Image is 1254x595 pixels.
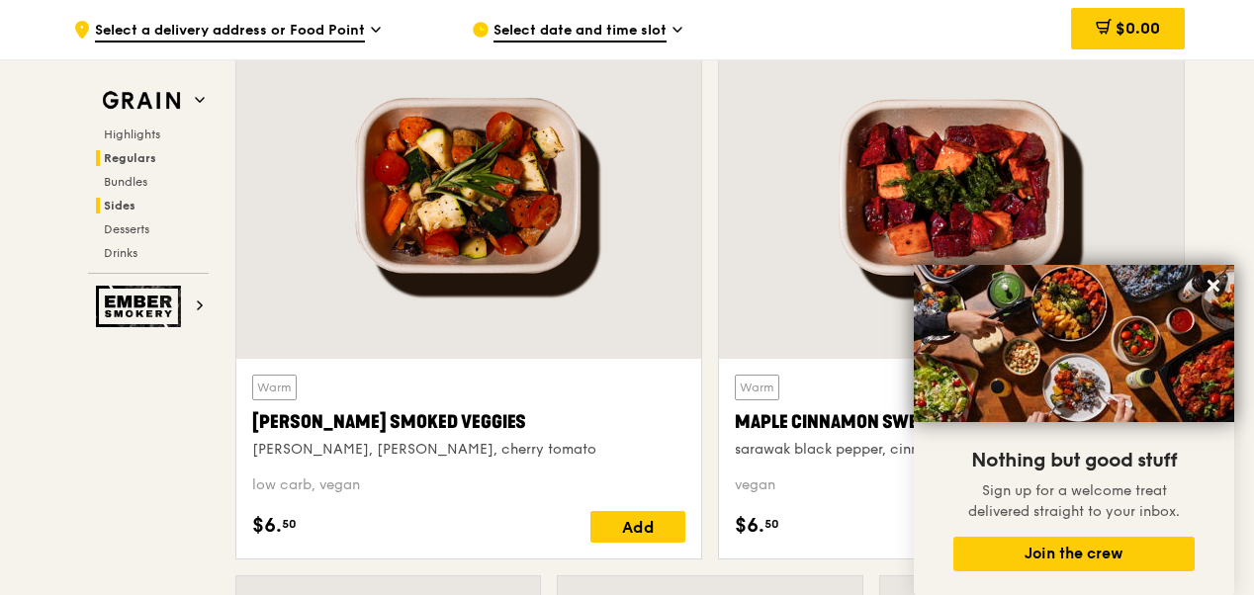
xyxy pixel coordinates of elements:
span: Regulars [104,151,156,165]
button: Close [1198,270,1229,301]
span: $0.00 [1116,19,1160,38]
div: Warm [252,375,297,400]
img: Grain web logo [96,83,187,119]
span: Highlights [104,127,160,141]
div: Warm [735,375,779,400]
div: [PERSON_NAME] Smoked Veggies [252,408,685,436]
div: Add [590,511,685,543]
span: Drinks [104,246,137,260]
span: Nothing but good stuff [971,449,1177,472]
div: [PERSON_NAME], [PERSON_NAME], cherry tomato [252,440,685,460]
div: sarawak black pepper, cinnamon-infused maple syrup, kale [735,440,1168,460]
img: DSC07876-Edit02-Large.jpeg [914,265,1234,422]
span: Bundles [104,175,147,189]
span: Select a delivery address or Food Point [95,21,365,42]
span: 50 [282,516,297,532]
span: Desserts [104,222,149,236]
span: Sign up for a welcome treat delivered straight to your inbox. [968,482,1180,520]
div: low carb, vegan [252,475,685,495]
div: vegan [735,475,1168,495]
span: $6. [252,511,282,541]
span: $6. [735,511,764,541]
span: Select date and time slot [493,21,667,42]
button: Join the crew [953,537,1195,571]
img: Ember Smokery web logo [96,286,187,327]
span: 50 [764,516,779,532]
div: Maple Cinnamon Sweet Potato [735,408,1168,436]
span: Sides [104,199,135,212]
